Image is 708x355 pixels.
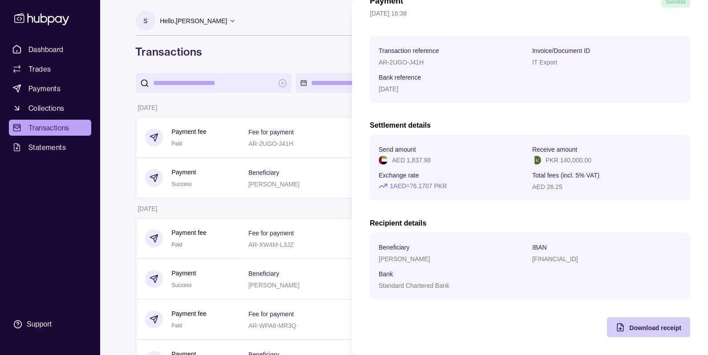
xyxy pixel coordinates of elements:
p: Bank reference [379,74,421,81]
p: IBAN [532,244,547,251]
p: AED 26.25 [532,183,562,190]
h2: Recipient details [370,218,690,228]
p: [FINANCIAL_ID] [532,255,578,262]
p: Standard Chartered Bank [379,282,449,289]
p: [PERSON_NAME] [379,255,430,262]
p: Bank [379,270,393,278]
img: ae [379,156,388,165]
p: [DATE] [379,85,398,93]
p: Beneficiary [379,244,409,251]
p: AR-2UGO-J41H [379,59,424,66]
button: Download receipt [607,317,690,337]
p: Receive amount [532,146,577,153]
p: Invoice/Document ID [532,47,590,54]
p: PKR 140,000.00 [546,155,591,165]
p: 1 AED = 76.1707 PKR [390,181,447,191]
p: Exchange rate [379,172,419,179]
p: Send amount [379,146,416,153]
p: Transaction reference [379,47,439,54]
span: Download receipt [629,324,681,331]
h2: Settlement details [370,121,690,130]
img: pk [532,156,541,165]
p: [DATE] 16:38 [370,8,690,18]
p: IT Export [532,59,558,66]
p: Total fees (incl. 5% VAT) [532,172,599,179]
p: AED 1,837.98 [392,155,431,165]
